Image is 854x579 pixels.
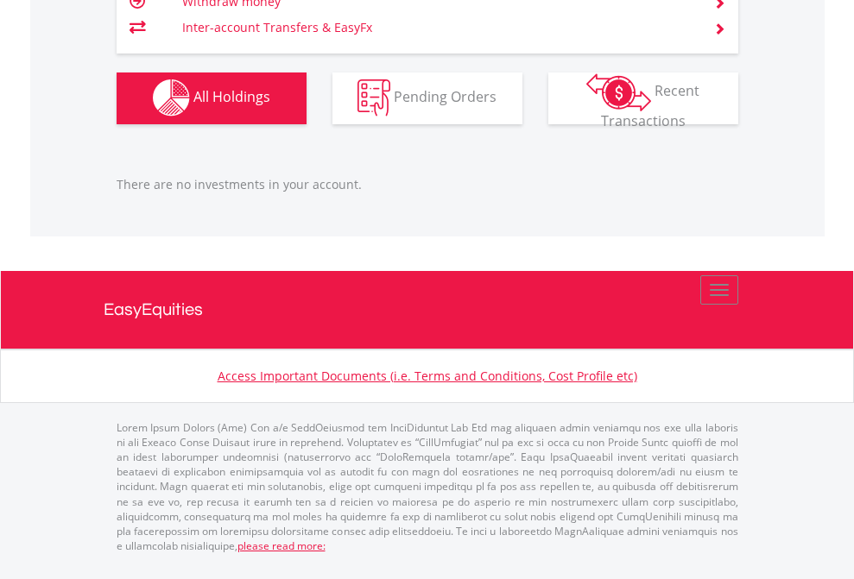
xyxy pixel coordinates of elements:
img: holdings-wht.png [153,79,190,116]
a: EasyEquities [104,271,751,349]
span: All Holdings [193,87,270,106]
p: There are no investments in your account. [117,176,738,193]
span: Recent Transactions [601,81,700,130]
button: Pending Orders [332,72,522,124]
button: Recent Transactions [548,72,738,124]
span: Pending Orders [394,87,497,106]
a: please read more: [237,538,326,553]
td: Inter-account Transfers & EasyFx [182,15,693,41]
p: Lorem Ipsum Dolors (Ame) Con a/e SeddOeiusmod tem InciDiduntut Lab Etd mag aliquaen admin veniamq... [117,420,738,553]
button: All Holdings [117,72,307,124]
img: transactions-zar-wht.png [586,73,651,111]
a: Access Important Documents (i.e. Terms and Conditions, Cost Profile etc) [218,368,637,384]
img: pending_instructions-wht.png [357,79,390,116]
